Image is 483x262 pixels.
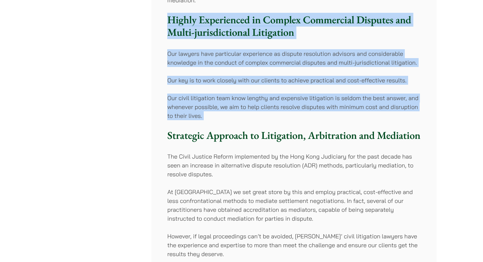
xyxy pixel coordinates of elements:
p: Our key is to work closely with our clients to achieve practical and cost-effective results. [167,76,421,85]
p: Our civil litigation team know lengthy and expensive litigation is seldom the best answer, and wh... [167,94,421,120]
p: At [GEOGRAPHIC_DATA] we set great store by this and employ practical, cost-effective and less con... [167,187,421,223]
p: Our lawyers have particular experience as dispute resolution advisors and considerable knowledge ... [167,49,421,67]
p: However, if legal proceedings can’t be avoided, [PERSON_NAME]’ civil litigation lawyers have the ... [167,232,421,258]
h3: Highly Experienced in Complex Commercial Disputes and Multi-jurisdictional Litigation [167,13,421,39]
p: The Civil Justice Reform implemented by the Hong Kong Judiciary for the past decade has seen an i... [167,152,421,179]
h3: Strategic Approach to Litigation, Arbitration and Mediation [167,129,421,142]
